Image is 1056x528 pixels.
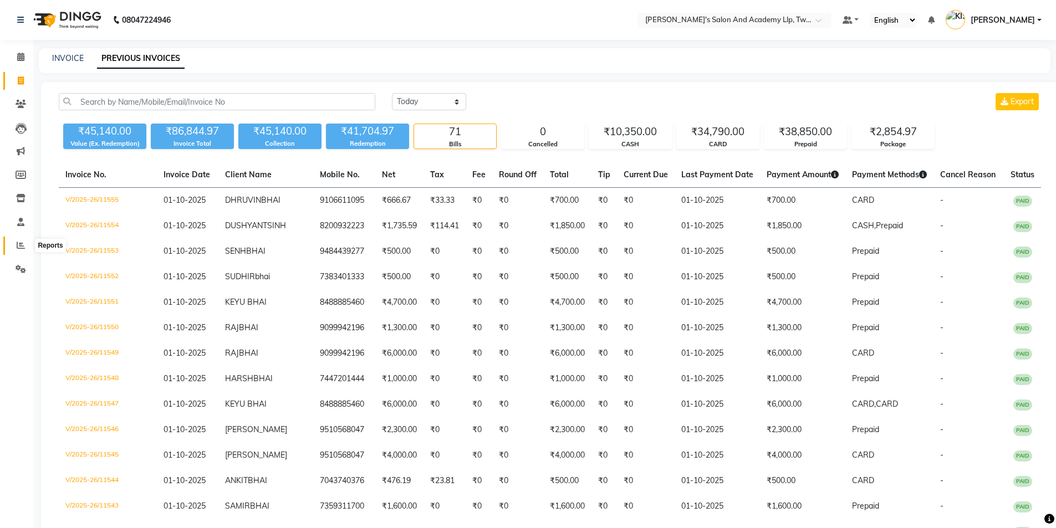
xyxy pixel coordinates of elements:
td: ₹0 [424,494,466,519]
td: ₹700.00 [543,188,591,214]
span: SENHBHAI [225,246,266,256]
span: PAID [1013,348,1032,360]
div: ₹2,854.97 [852,124,934,140]
div: ₹38,850.00 [764,124,846,140]
td: ₹0 [492,417,543,443]
td: ₹4,700.00 [375,290,424,315]
span: Tax [430,170,444,180]
span: Payment Amount [767,170,839,180]
td: ₹0 [492,315,543,341]
span: Prepaid [852,271,879,281]
td: 7383401333 [313,264,375,290]
span: CARD, [852,399,876,409]
div: Package [852,140,934,149]
div: ₹10,350.00 [589,124,671,140]
td: ₹23.81 [424,468,466,494]
td: ₹0 [591,417,617,443]
span: KEYU BHAI [225,297,267,307]
td: 7043740376 [313,468,375,494]
span: CARD [852,348,874,358]
td: ₹2,300.00 [543,417,591,443]
td: ₹0 [591,188,617,214]
td: 8488885460 [313,290,375,315]
td: 01-10-2025 [675,494,760,519]
span: - [940,501,943,511]
span: - [940,195,943,205]
td: ₹1,850.00 [543,213,591,239]
td: ₹500.00 [760,264,845,290]
td: 01-10-2025 [675,290,760,315]
td: ₹6,000.00 [760,341,845,366]
span: PAID [1013,501,1032,512]
td: ₹0 [591,290,617,315]
td: ₹0 [617,315,675,341]
div: Invoice Total [151,139,234,148]
img: KISHAN BAVALIYA [946,10,965,29]
td: ₹0 [617,443,675,468]
span: PAID [1013,298,1032,309]
td: 9510568047 [313,443,375,468]
td: ₹0 [492,188,543,214]
td: ₹0 [424,366,466,392]
div: ₹45,140.00 [238,124,322,139]
span: Prepaid [852,373,879,383]
span: CARD [876,399,898,409]
td: ₹0 [424,392,466,417]
span: [PERSON_NAME] [971,14,1035,26]
td: ₹500.00 [375,239,424,264]
td: ₹0 [466,290,492,315]
td: V/2025-26/11546 [59,417,157,443]
span: Fee [472,170,486,180]
td: V/2025-26/11554 [59,213,157,239]
td: ₹0 [466,188,492,214]
div: ₹34,790.00 [677,124,759,140]
td: 9099942196 [313,341,375,366]
td: V/2025-26/11552 [59,264,157,290]
span: Tip [598,170,610,180]
span: 01-10-2025 [164,221,206,230]
span: 01-10-2025 [164,271,206,281]
span: Net [382,170,395,180]
input: Search by Name/Mobile/Email/Invoice No [59,93,375,110]
td: ₹0 [617,468,675,494]
span: CARD [852,195,874,205]
td: ₹1,000.00 [543,366,591,392]
td: ₹0 [617,494,675,519]
td: ₹500.00 [375,264,424,290]
td: ₹0 [617,290,675,315]
td: ₹0 [466,494,492,519]
span: PAID [1013,399,1032,411]
span: PAID [1013,425,1032,436]
span: - [940,424,943,434]
button: Export [996,93,1039,110]
td: ₹0 [591,239,617,264]
td: 01-10-2025 [675,443,760,468]
td: ₹0 [617,366,675,392]
td: V/2025-26/11547 [59,392,157,417]
span: Invoice No. [65,170,106,180]
td: ₹0 [617,188,675,214]
td: ₹0 [591,494,617,519]
td: ₹1,300.00 [375,315,424,341]
td: ₹1,000.00 [375,366,424,392]
td: 8488885460 [313,392,375,417]
td: ₹0 [617,392,675,417]
td: ₹0 [492,443,543,468]
td: V/2025-26/11553 [59,239,157,264]
span: 01-10-2025 [164,195,206,205]
td: ₹2,300.00 [375,417,424,443]
td: 7447201444 [313,366,375,392]
td: ₹0 [591,468,617,494]
td: ₹1,300.00 [543,315,591,341]
span: PAID [1013,272,1032,283]
td: ₹0 [466,417,492,443]
td: ₹0 [466,264,492,290]
span: 01-10-2025 [164,297,206,307]
td: ₹1,600.00 [375,494,424,519]
td: ₹0 [492,239,543,264]
td: 7359311700 [313,494,375,519]
a: PREVIOUS INVOICES [97,49,185,69]
td: 01-10-2025 [675,392,760,417]
span: - [940,450,943,460]
span: 01-10-2025 [164,450,206,460]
